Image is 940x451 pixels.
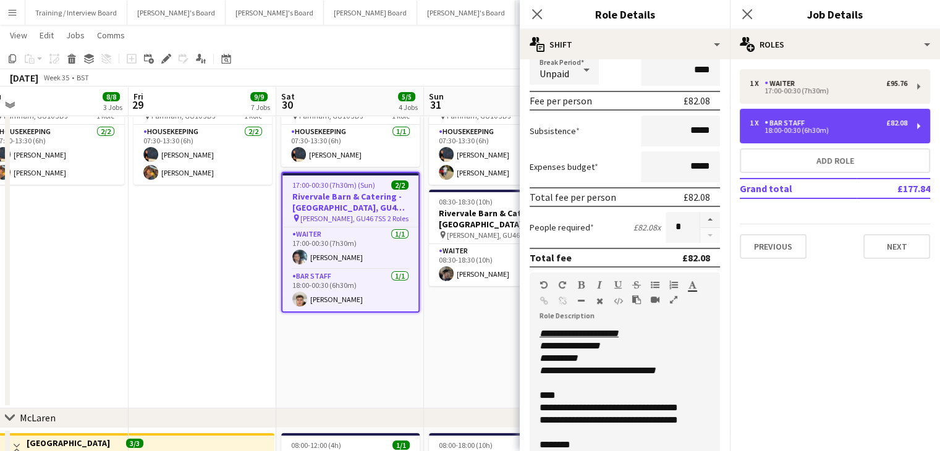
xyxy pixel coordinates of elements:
[558,280,567,290] button: Redo
[40,30,54,41] span: Edit
[35,27,59,43] a: Edit
[750,79,764,88] div: 1 x
[614,296,622,306] button: HTML Code
[282,269,418,311] app-card-role: BAR STAFF1/118:00-00:30 (6h30m)[PERSON_NAME]
[77,73,89,82] div: BST
[700,212,720,228] button: Increase
[282,191,418,213] h3: Rivervale Barn & Catering - [GEOGRAPHIC_DATA], GU46 7SS
[399,103,418,112] div: 4 Jobs
[5,27,32,43] a: View
[515,1,616,25] button: [PERSON_NAME]'s Board
[429,244,567,286] app-card-role: Waiter1/108:30-18:30 (10h)[PERSON_NAME]
[633,222,661,233] div: £82.08 x
[417,1,515,25] button: [PERSON_NAME]'s Board
[750,119,764,127] div: 1 x
[291,440,341,450] span: 08:00-12:00 (4h)
[750,88,907,94] div: 17:00-00:30 (7h30m)
[632,280,641,290] button: Strikethrough
[429,82,567,185] app-job-card: 07:30-13:30 (6h)2/2[STREET_ADDRESS] Farnham, GU10 3DJ1 RoleHousekeeping2/207:30-13:30 (6h)[PERSON...
[540,67,569,80] span: Unpaid
[530,191,616,203] div: Total fee per person
[392,440,410,450] span: 1/1
[684,95,710,107] div: £82.08
[669,280,678,290] button: Ordered List
[281,91,295,102] span: Sat
[429,190,567,286] app-job-card: 08:30-18:30 (10h)1/1Rivervale Barn & Catering - [GEOGRAPHIC_DATA], GU46 7SS [PERSON_NAME], GU46 7...
[133,125,272,185] app-card-role: Housekeeping2/207:30-13:30 (6h)[PERSON_NAME][PERSON_NAME]
[92,27,130,43] a: Comms
[577,280,585,290] button: Bold
[10,30,27,41] span: View
[439,440,493,450] span: 08:00-18:00 (10h)
[750,127,907,133] div: 18:00-00:30 (6h30m)
[10,72,38,84] div: [DATE]
[740,234,807,259] button: Previous
[520,30,730,59] div: Shift
[730,30,940,59] div: Roles
[886,79,907,88] div: £95.76
[651,280,659,290] button: Unordered List
[863,234,930,259] button: Next
[857,179,930,198] td: £177.84
[764,79,800,88] div: Waiter
[226,1,324,25] button: [PERSON_NAME]'s Board
[595,296,604,306] button: Clear Formatting
[740,148,930,173] button: Add role
[429,125,567,185] app-card-role: Housekeeping2/207:30-13:30 (6h)[PERSON_NAME][PERSON_NAME]
[66,30,85,41] span: Jobs
[103,103,122,112] div: 3 Jobs
[281,125,420,167] app-card-role: Housekeeping1/107:30-13:30 (6h)[PERSON_NAME]
[530,251,572,264] div: Total fee
[97,30,125,41] span: Comms
[427,98,444,112] span: 31
[250,92,268,101] span: 9/9
[391,180,409,190] span: 2/2
[651,295,659,305] button: Insert video
[133,91,143,102] span: Fri
[764,119,810,127] div: BAR STAFF
[530,222,594,233] label: People required
[614,280,622,290] button: Underline
[282,227,418,269] app-card-role: Waiter1/117:00-00:30 (7h30m)[PERSON_NAME]
[730,6,940,22] h3: Job Details
[540,280,548,290] button: Undo
[133,82,272,185] app-job-card: 07:30-13:30 (6h)2/2[STREET_ADDRESS] Farnham, GU10 3DJ1 RoleHousekeeping2/207:30-13:30 (6h)[PERSON...
[688,280,697,290] button: Text Color
[520,6,730,22] h3: Role Details
[126,439,143,448] span: 3/3
[740,179,857,198] td: Grand total
[27,437,110,449] h3: [GEOGRAPHIC_DATA]
[127,1,226,25] button: [PERSON_NAME]'s Board
[61,27,90,43] a: Jobs
[530,95,592,107] div: Fee per person
[577,296,585,306] button: Horizontal Line
[447,230,532,240] span: [PERSON_NAME], GU46 7SS
[103,92,120,101] span: 8/8
[20,411,56,424] div: McLaren
[398,92,415,101] span: 5/5
[251,103,270,112] div: 7 Jobs
[132,98,143,112] span: 29
[292,180,375,190] span: 17:00-00:30 (7h30m) (Sun)
[595,280,604,290] button: Italic
[300,214,386,223] span: [PERSON_NAME], GU46 7SS
[439,197,493,206] span: 08:30-18:30 (10h)
[281,172,420,313] app-job-card: 17:00-00:30 (7h30m) (Sun)2/2Rivervale Barn & Catering - [GEOGRAPHIC_DATA], GU46 7SS [PERSON_NAME]...
[279,98,295,112] span: 30
[669,295,678,305] button: Fullscreen
[886,119,907,127] div: £82.08
[281,82,420,167] app-job-card: 07:30-13:30 (6h)1/1[STREET_ADDRESS] Farnham, GU10 3DJ1 RoleHousekeeping1/107:30-13:30 (6h)[PERSON...
[429,91,444,102] span: Sun
[429,208,567,230] h3: Rivervale Barn & Catering - [GEOGRAPHIC_DATA], GU46 7SS
[632,295,641,305] button: Paste as plain text
[682,251,710,264] div: £82.08
[387,214,409,223] span: 2 Roles
[25,1,127,25] button: Training / Interview Board
[684,191,710,203] div: £82.08
[530,161,598,172] label: Expenses budget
